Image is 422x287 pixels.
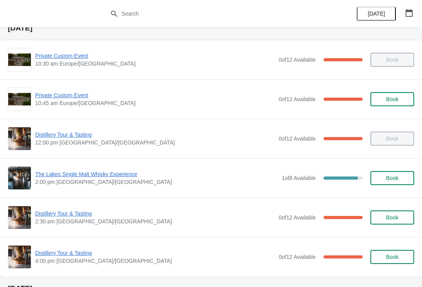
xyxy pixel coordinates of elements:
span: 0 of 12 Available [279,214,316,221]
span: [DATE] [368,11,385,17]
img: Distillery Tour & Tasting | | 4:00 pm Europe/London [8,246,31,268]
span: Private Custom Event [35,52,275,60]
img: Distillery Tour & Tasting | | 12:00 pm Europe/London [8,127,31,150]
span: 0 of 12 Available [279,57,316,63]
span: Distillery Tour & Tasting [35,210,275,217]
span: 0 of 12 Available [279,254,316,260]
span: 1 of 8 Available [282,175,316,181]
span: Book [386,214,399,221]
button: Book [370,92,414,106]
span: The Lakes Single Malt Whisky Experience [35,170,278,178]
span: 2:00 pm [GEOGRAPHIC_DATA]/[GEOGRAPHIC_DATA] [35,178,278,186]
h2: [DATE] [8,24,414,32]
button: Book [370,210,414,225]
span: Distillery Tour & Tasting [35,131,275,139]
span: Book [386,96,399,102]
span: 2:30 pm [GEOGRAPHIC_DATA]/[GEOGRAPHIC_DATA] [35,217,275,225]
img: Private Custom Event | | 10:30 am Europe/London [8,53,31,66]
span: Book [386,175,399,181]
span: 4:00 pm [GEOGRAPHIC_DATA]/[GEOGRAPHIC_DATA] [35,257,275,265]
span: Book [386,254,399,260]
input: Search [121,7,316,21]
span: 0 of 12 Available [279,135,316,142]
button: Book [370,250,414,264]
span: Distillery Tour & Tasting [35,249,275,257]
img: The Lakes Single Malt Whisky Experience | | 2:00 pm Europe/London [8,167,31,189]
span: 10:45 am Europe/[GEOGRAPHIC_DATA] [35,99,275,107]
span: 10:30 am Europe/[GEOGRAPHIC_DATA] [35,60,275,68]
img: Private Custom Event | | 10:45 am Europe/London [8,93,31,106]
img: Distillery Tour & Tasting | | 2:30 pm Europe/London [8,206,31,229]
span: 12:00 pm [GEOGRAPHIC_DATA]/[GEOGRAPHIC_DATA] [35,139,275,146]
span: 0 of 12 Available [279,96,316,102]
span: Private Custom Event [35,91,275,99]
button: Book [370,171,414,185]
button: [DATE] [357,7,396,21]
